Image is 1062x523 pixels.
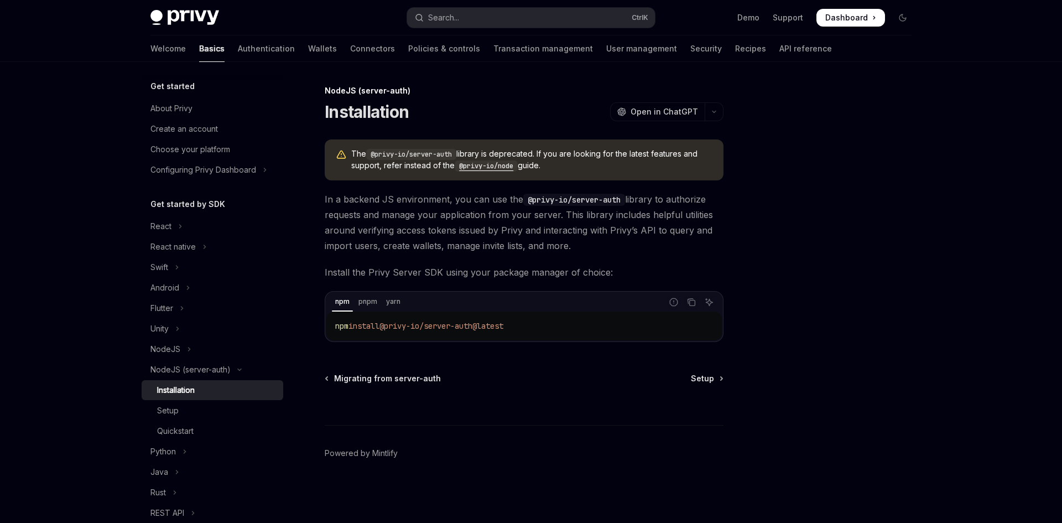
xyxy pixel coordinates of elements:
[351,148,712,172] span: The library is deprecated. If you are looking for the latest features and support, refer instead ...
[691,373,714,384] span: Setup
[308,35,337,62] a: Wallets
[150,445,176,458] div: Python
[142,380,283,400] a: Installation
[142,119,283,139] a: Create an account
[737,12,759,23] a: Demo
[238,35,295,62] a: Authentication
[350,35,395,62] a: Connectors
[157,404,179,417] div: Setup
[150,506,184,520] div: REST API
[336,149,347,160] svg: Warning
[332,295,353,308] div: npm
[779,35,832,62] a: API reference
[816,9,885,27] a: Dashboard
[142,503,283,523] button: Toggle REST API section
[379,321,503,331] span: @privy-io/server-auth@latest
[150,35,186,62] a: Welcome
[142,442,283,462] button: Toggle Python section
[773,12,803,23] a: Support
[150,322,169,335] div: Unity
[150,261,168,274] div: Swift
[150,220,171,233] div: React
[142,298,283,318] button: Toggle Flutter section
[407,8,655,28] button: Open search
[142,216,283,236] button: Toggle React section
[325,85,723,96] div: NodeJS (server-auth)
[366,149,456,160] code: @privy-io/server-auth
[150,486,166,499] div: Rust
[325,448,398,459] a: Powered by Mintlify
[523,194,625,206] code: @privy-io/server-auth
[325,265,723,280] span: Install the Privy Server SDK using your package manager of choice:
[325,102,409,122] h1: Installation
[142,421,283,441] a: Quickstart
[493,35,593,62] a: Transaction management
[606,35,677,62] a: User management
[325,191,723,253] span: In a backend JS environment, you can use the library to authorize requests and manage your applic...
[142,278,283,298] button: Toggle Android section
[428,11,459,24] div: Search...
[690,35,722,62] a: Security
[142,160,283,180] button: Toggle Configuring Privy Dashboard section
[667,295,681,309] button: Report incorrect code
[408,35,480,62] a: Policies & controls
[157,424,194,438] div: Quickstart
[702,295,716,309] button: Ask AI
[455,160,518,170] a: @privy-io/node
[142,339,283,359] button: Toggle NodeJS section
[199,35,225,62] a: Basics
[334,373,441,384] span: Migrating from server-auth
[335,321,348,331] span: npm
[355,295,381,308] div: pnpm
[142,139,283,159] a: Choose your platform
[691,373,722,384] a: Setup
[142,401,283,421] a: Setup
[150,363,231,376] div: NodeJS (server-auth)
[383,295,404,308] div: yarn
[735,35,766,62] a: Recipes
[150,343,180,356] div: NodeJS
[632,13,648,22] span: Ctrl K
[142,237,283,257] button: Toggle React native section
[157,384,195,397] div: Installation
[142,257,283,277] button: Toggle Swift section
[150,10,219,25] img: dark logo
[631,106,698,117] span: Open in ChatGPT
[348,321,379,331] span: install
[455,160,518,172] code: @privy-io/node
[326,373,441,384] a: Migrating from server-auth
[142,99,283,118] a: About Privy
[150,198,225,211] h5: Get started by SDK
[142,360,283,380] button: Toggle NodeJS (server-auth) section
[150,80,195,93] h5: Get started
[150,465,168,479] div: Java
[610,102,705,121] button: Open in ChatGPT
[150,281,179,294] div: Android
[150,143,230,156] div: Choose your platform
[142,462,283,482] button: Toggle Java section
[150,302,173,315] div: Flutter
[684,295,699,309] button: Copy the contents from the code block
[142,319,283,339] button: Toggle Unity section
[150,122,218,136] div: Create an account
[825,12,868,23] span: Dashboard
[894,9,912,27] button: Toggle dark mode
[150,240,196,253] div: React native
[150,102,192,115] div: About Privy
[150,163,256,177] div: Configuring Privy Dashboard
[142,483,283,503] button: Toggle Rust section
